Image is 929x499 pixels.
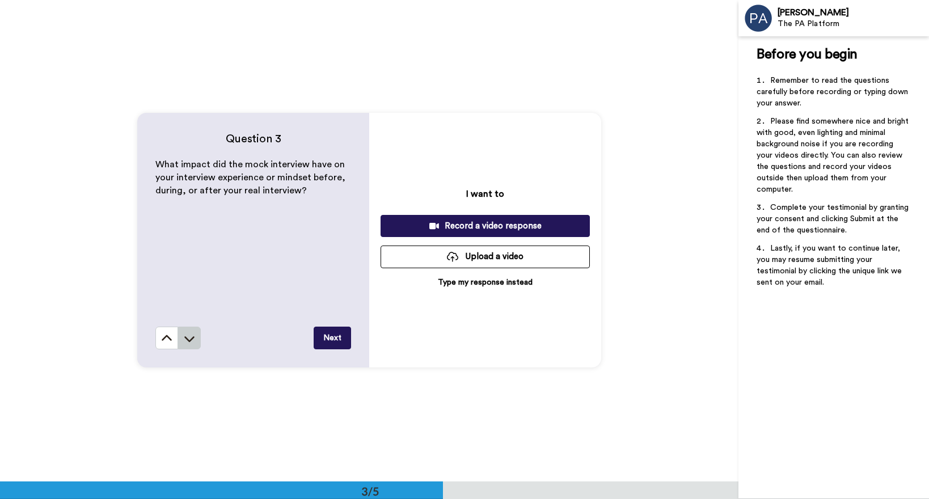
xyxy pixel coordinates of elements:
div: The PA Platform [778,19,928,29]
span: Lastly, if you want to continue later, you may resume submitting your testimonial by clicking the... [757,244,904,286]
h4: Question 3 [155,131,351,147]
div: 3/5 [343,483,398,499]
button: Record a video response [381,215,590,237]
span: Remember to read the questions carefully before recording or typing down your answer. [757,77,910,107]
span: What impact did the mock interview have on your interview experience or mindset before, during, o... [155,160,348,195]
img: Profile Image [745,5,772,32]
span: Please find somewhere nice and bright with good, even lighting and minimal background noise if yo... [757,117,911,193]
span: Before you begin [757,48,857,61]
button: Next [314,327,351,349]
div: [PERSON_NAME] [778,7,928,18]
p: Type my response instead [438,277,533,288]
div: Record a video response [390,220,581,232]
span: Complete your testimonial by granting your consent and clicking Submit at the end of the question... [757,204,911,234]
p: I want to [466,187,504,201]
button: Upload a video [381,246,590,268]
